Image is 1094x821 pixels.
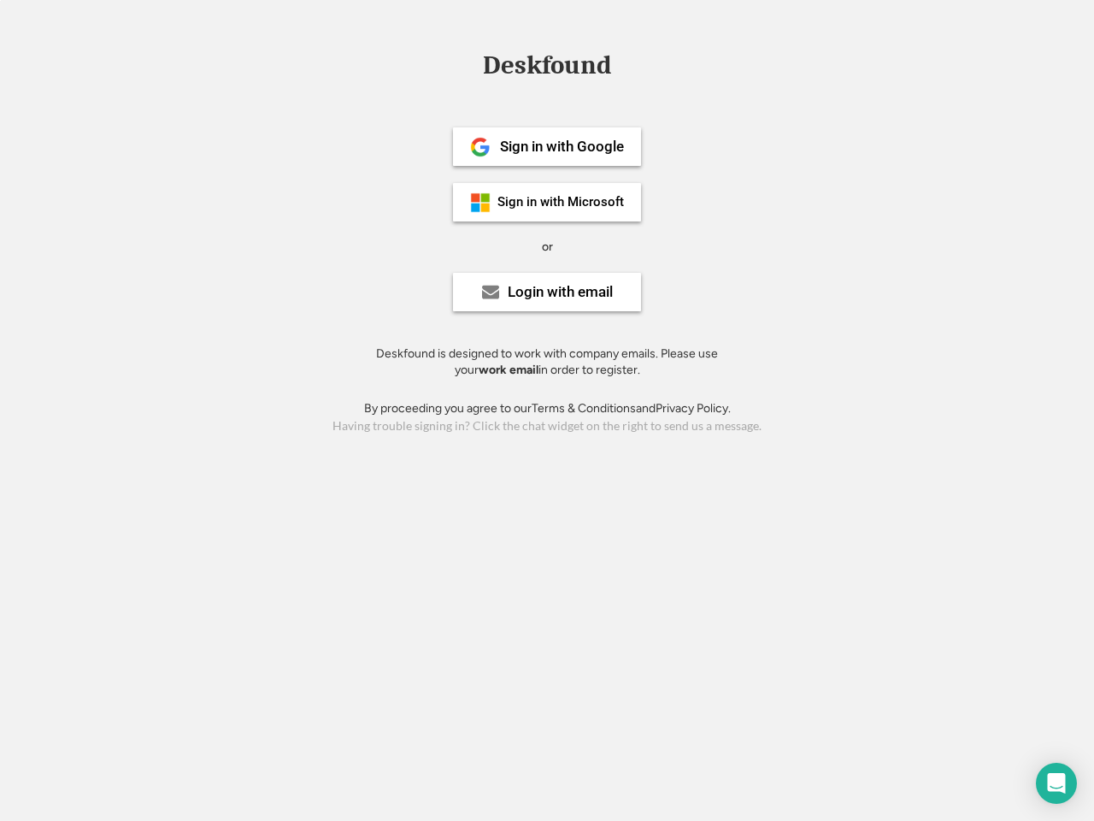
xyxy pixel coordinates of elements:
div: Open Intercom Messenger [1036,763,1077,804]
strong: work email [479,363,538,377]
div: Deskfound [474,52,620,79]
div: Sign in with Microsoft [497,196,624,209]
div: or [542,239,553,256]
div: Sign in with Google [500,139,624,154]
div: Login with email [508,285,613,299]
a: Terms & Conditions [532,401,636,416]
a: Privacy Policy. [656,401,731,416]
img: 1024px-Google__G__Logo.svg.png [470,137,491,157]
img: ms-symbollockup_mssymbol_19.png [470,192,491,213]
div: By proceeding you agree to our and [364,400,731,417]
div: Deskfound is designed to work with company emails. Please use your in order to register. [355,346,739,379]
